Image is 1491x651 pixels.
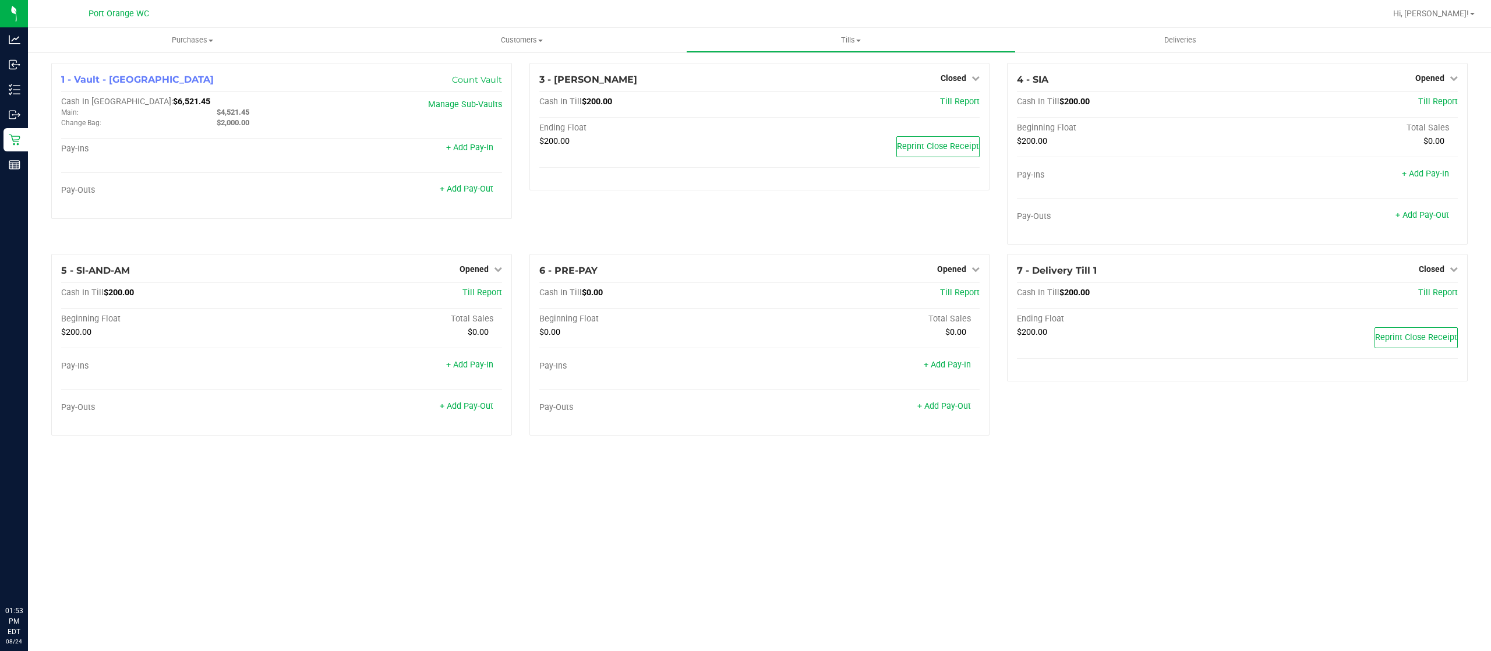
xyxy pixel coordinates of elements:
span: $6,521.45 [173,97,210,107]
span: 6 - PRE-PAY [539,265,598,276]
span: Opened [1415,73,1444,83]
span: Customers [358,35,686,45]
div: Total Sales [1238,123,1458,133]
span: $200.00 [61,327,91,337]
inline-svg: Outbound [9,109,20,121]
span: Opened [937,264,966,274]
span: Cash In Till [1017,288,1059,298]
span: $0.00 [945,327,966,337]
span: Purchases [28,35,357,45]
button: Reprint Close Receipt [1375,327,1458,348]
span: $200.00 [1059,97,1090,107]
inline-svg: Inbound [9,59,20,70]
div: Pay-Ins [61,361,281,372]
a: + Add Pay-In [1402,169,1449,179]
inline-svg: Retail [9,134,20,146]
div: Pay-Outs [1017,211,1237,222]
div: Beginning Float [61,314,281,324]
button: Reprint Close Receipt [896,136,980,157]
span: 1 - Vault - [GEOGRAPHIC_DATA] [61,74,214,85]
span: $200.00 [104,288,134,298]
div: Total Sales [759,314,980,324]
a: + Add Pay-Out [440,401,493,411]
a: Purchases [28,28,357,52]
a: + Add Pay-Out [1395,210,1449,220]
div: Ending Float [1017,314,1237,324]
a: Manage Sub-Vaults [428,100,502,109]
a: Till Report [940,288,980,298]
span: Cash In Till [1017,97,1059,107]
inline-svg: Reports [9,159,20,171]
div: Pay-Outs [539,402,759,413]
div: Total Sales [281,314,501,324]
div: Ending Float [539,123,759,133]
span: $200.00 [582,97,612,107]
span: Reprint Close Receipt [1375,332,1457,342]
span: $0.00 [1423,136,1444,146]
span: $200.00 [539,136,570,146]
inline-svg: Analytics [9,34,20,45]
div: Beginning Float [539,314,759,324]
span: Port Orange WC [89,9,149,19]
span: Reprint Close Receipt [897,141,979,151]
span: 4 - SIA [1017,74,1048,85]
a: Till Report [462,288,502,298]
div: Pay-Outs [61,402,281,413]
div: Pay-Outs [61,185,281,196]
inline-svg: Inventory [9,84,20,95]
a: Deliveries [1016,28,1345,52]
span: $0.00 [582,288,603,298]
a: + Add Pay-Out [917,401,971,411]
a: Till Report [940,97,980,107]
span: $200.00 [1059,288,1090,298]
span: $2,000.00 [217,118,249,127]
a: + Add Pay-In [924,360,971,370]
iframe: Resource center [12,558,47,593]
p: 01:53 PM EDT [5,606,23,637]
span: Hi, [PERSON_NAME]! [1393,9,1469,18]
span: 3 - [PERSON_NAME] [539,74,637,85]
a: + Add Pay-In [446,360,493,370]
span: $4,521.45 [217,108,249,116]
a: Till Report [1418,288,1458,298]
span: Cash In Till [539,288,582,298]
span: Closed [941,73,966,83]
span: Tills [687,35,1015,45]
span: Cash In Till [539,97,582,107]
span: $200.00 [1017,136,1047,146]
span: Deliveries [1149,35,1212,45]
div: Pay-Ins [539,361,759,372]
a: Count Vault [452,75,502,85]
span: 7 - Delivery Till 1 [1017,265,1097,276]
a: + Add Pay-In [446,143,493,153]
a: + Add Pay-Out [440,184,493,194]
span: Main: [61,108,79,116]
span: 5 - SI-AND-AM [61,265,130,276]
span: $200.00 [1017,327,1047,337]
span: Cash In Till [61,288,104,298]
span: Opened [460,264,489,274]
div: Pay-Ins [1017,170,1237,181]
span: Cash In [GEOGRAPHIC_DATA]: [61,97,173,107]
a: Tills [686,28,1015,52]
a: Customers [357,28,686,52]
span: Closed [1419,264,1444,274]
div: Beginning Float [1017,123,1237,133]
div: Pay-Ins [61,144,281,154]
p: 08/24 [5,637,23,646]
a: Till Report [1418,97,1458,107]
span: Change Bag: [61,119,101,127]
span: $0.00 [539,327,560,337]
span: $0.00 [468,327,489,337]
